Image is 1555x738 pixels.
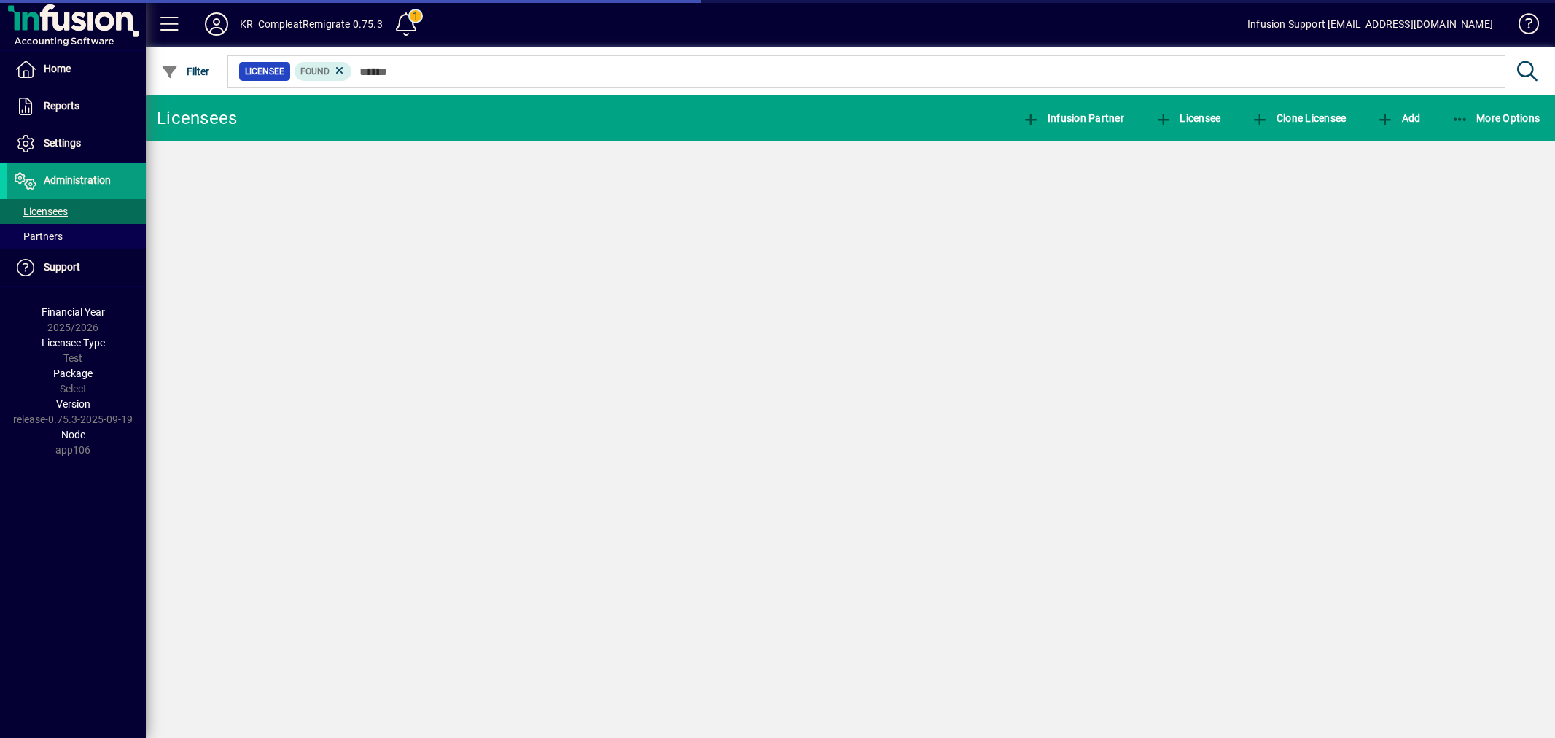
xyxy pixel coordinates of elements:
[1448,105,1544,131] button: More Options
[42,337,105,349] span: Licensee Type
[7,199,146,224] a: Licensees
[7,51,146,88] a: Home
[1373,105,1424,131] button: Add
[61,429,85,440] span: Node
[157,106,237,130] div: Licensees
[1022,112,1124,124] span: Infusion Partner
[1151,105,1225,131] button: Licensee
[53,368,93,379] span: Package
[7,249,146,286] a: Support
[1247,12,1493,36] div: Infusion Support [EMAIL_ADDRESS][DOMAIN_NAME]
[161,66,210,77] span: Filter
[1251,112,1346,124] span: Clone Licensee
[245,64,284,79] span: Licensee
[7,224,146,249] a: Partners
[1376,112,1420,124] span: Add
[44,174,111,186] span: Administration
[295,62,352,81] mat-chip: Found Status: Found
[42,306,105,318] span: Financial Year
[44,63,71,74] span: Home
[44,100,79,112] span: Reports
[1451,112,1540,124] span: More Options
[1247,105,1349,131] button: Clone Licensee
[1508,3,1537,50] a: Knowledge Base
[44,137,81,149] span: Settings
[193,11,240,37] button: Profile
[157,58,214,85] button: Filter
[15,230,63,242] span: Partners
[1155,112,1221,124] span: Licensee
[240,12,383,36] div: KR_CompleatRemigrate 0.75.3
[15,206,68,217] span: Licensees
[1018,105,1128,131] button: Infusion Partner
[44,261,80,273] span: Support
[300,66,330,77] span: Found
[7,88,146,125] a: Reports
[7,125,146,162] a: Settings
[56,398,90,410] span: Version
